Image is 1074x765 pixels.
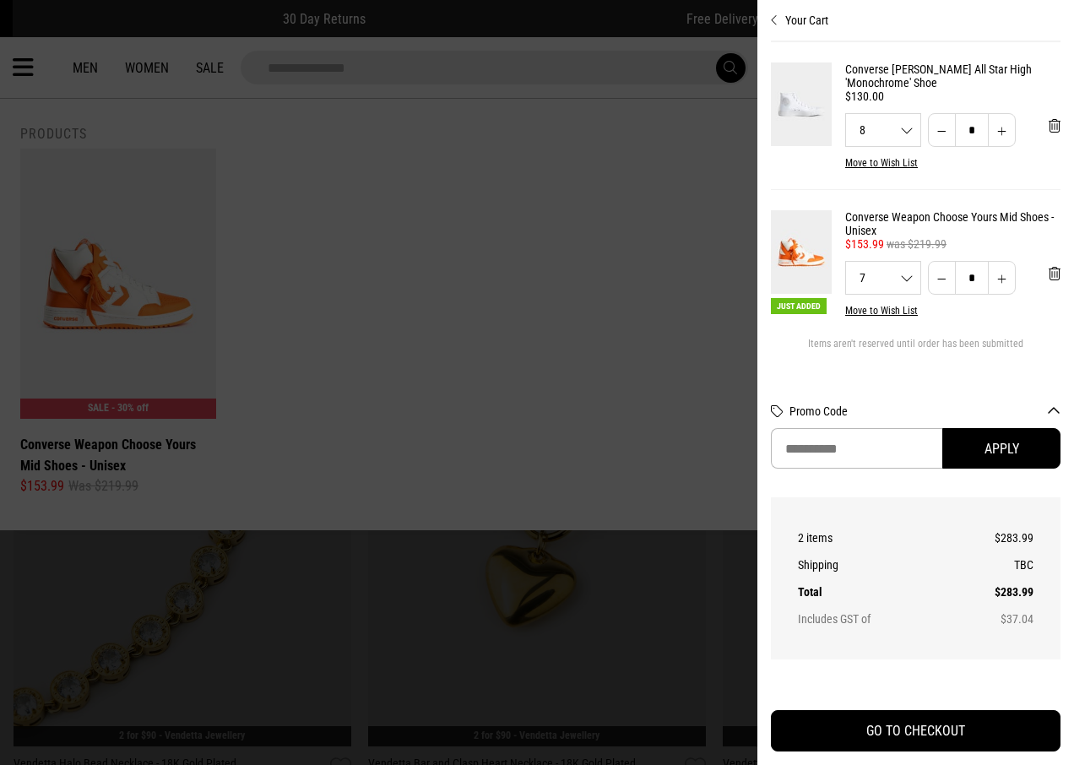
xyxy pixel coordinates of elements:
span: Just Added [771,298,827,314]
td: TBC [952,551,1033,578]
iframe: Customer reviews powered by Trustpilot [771,680,1060,697]
div: $130.00 [845,90,1060,103]
span: 8 [846,124,920,136]
button: 'Remove from cart [1035,105,1074,147]
td: $283.99 [952,578,1033,605]
a: Converse Weapon Choose Yours Mid Shoes - Unisex [845,210,1060,237]
button: Increase quantity [988,113,1016,147]
button: 'Remove from cart [1035,252,1074,295]
input: Promo Code [771,428,942,469]
button: Apply [942,428,1060,469]
button: Decrease quantity [928,113,956,147]
button: Move to Wish List [845,157,918,169]
td: $37.04 [952,605,1033,632]
a: Converse [PERSON_NAME] All Star High 'Monochrome' Shoe [845,62,1060,90]
button: Decrease quantity [928,261,956,295]
div: Items aren't reserved until order has been submitted [771,338,1060,363]
th: Shipping [798,551,952,578]
span: $153.99 [845,237,884,251]
button: Promo Code [789,404,1060,418]
img: Converse Chuck Taylor All Star High 'Monochrome' Shoe [771,62,832,146]
span: 7 [846,272,920,284]
th: Total [798,578,952,605]
th: Includes GST of [798,605,952,632]
button: Move to Wish List [845,305,918,317]
button: GO TO CHECKOUT [771,710,1060,751]
th: 2 items [798,524,952,551]
button: Increase quantity [988,261,1016,295]
td: $283.99 [952,524,1033,551]
input: Quantity [955,113,989,147]
span: was $219.99 [887,237,947,251]
img: Converse Weapon Choose Yours Mid Shoes - Unisex [771,210,832,294]
input: Quantity [955,261,989,295]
